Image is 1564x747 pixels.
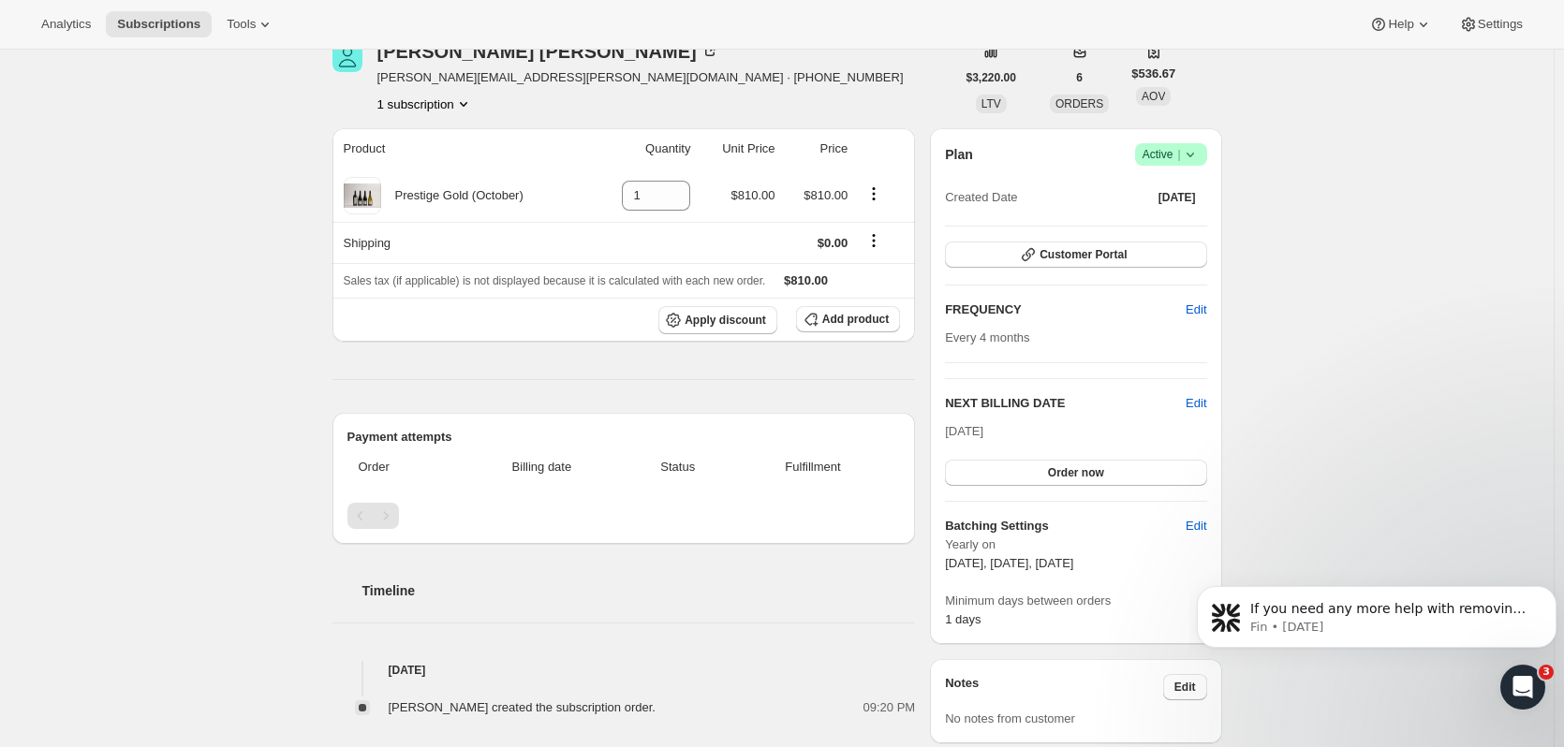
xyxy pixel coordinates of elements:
[696,128,780,169] th: Unit Price
[1142,90,1165,103] span: AOV
[945,394,1186,413] h2: NEXT BILLING DATE
[1500,665,1545,710] iframe: Intercom live chat
[945,674,1163,700] h3: Notes
[592,128,697,169] th: Quantity
[945,424,983,438] span: [DATE]
[1358,11,1443,37] button: Help
[945,188,1017,207] span: Created Date
[332,661,916,680] h4: [DATE]
[377,68,904,87] span: [PERSON_NAME][EMAIL_ADDRESS][PERSON_NAME][DOMAIN_NAME] · [PHONE_NUMBER]
[362,581,916,600] h2: Timeline
[1186,394,1206,413] button: Edit
[945,535,1206,554] span: Yearly on
[863,698,916,717] span: 09:20 PM
[1065,65,1094,91] button: 6
[945,711,1075,725] span: No notes from customer
[389,700,656,714] span: [PERSON_NAME] created the subscription order.
[859,183,889,204] button: Product actions
[955,65,1027,91] button: $3,220.00
[1048,465,1104,480] span: Order now
[41,17,91,32] span: Analytics
[344,274,766,287] span: Sales tax (if applicable) is not displayed because it is calculated with each new order.
[822,312,889,327] span: Add product
[1186,517,1206,535] span: Edit
[945,517,1186,535] h6: Batching Settings
[1539,665,1554,680] span: 3
[227,17,256,32] span: Tools
[945,556,1073,570] span: [DATE], [DATE], [DATE]
[30,11,102,37] button: Analytics
[1076,70,1083,85] span: 6
[796,306,900,332] button: Add product
[377,95,473,113] button: Product actions
[1448,11,1534,37] button: Settings
[1163,674,1207,700] button: Edit
[784,273,828,287] span: $810.00
[945,592,1206,610] span: Minimum days between orders
[381,186,524,205] div: Prestige Gold (October)
[737,458,889,476] span: Fulfillment
[781,128,854,169] th: Price
[1147,184,1207,211] button: [DATE]
[1478,17,1523,32] span: Settings
[1174,295,1217,325] button: Edit
[658,306,777,334] button: Apply discount
[945,612,981,626] span: 1 days
[945,300,1186,319] h2: FREQUENCY
[465,458,619,476] span: Billing date
[1177,147,1180,162] span: |
[731,188,775,202] span: $810.00
[215,11,286,37] button: Tools
[945,145,973,164] h2: Plan
[945,242,1206,268] button: Customer Portal
[1189,547,1564,696] iframe: Intercom notifications message
[332,128,592,169] th: Product
[945,330,1029,344] span: Every 4 months
[106,11,212,37] button: Subscriptions
[1388,17,1413,32] span: Help
[377,42,719,61] div: [PERSON_NAME] [PERSON_NAME]
[630,458,726,476] span: Status
[859,230,889,251] button: Shipping actions
[685,313,766,328] span: Apply discount
[1174,511,1217,541] button: Edit
[804,188,848,202] span: $810.00
[1131,65,1175,83] span: $536.67
[818,236,848,250] span: $0.00
[981,97,1001,110] span: LTV
[117,17,200,32] span: Subscriptions
[1040,247,1127,262] span: Customer Portal
[347,447,460,488] th: Order
[347,503,901,529] nav: Pagination
[1158,190,1196,205] span: [DATE]
[1143,145,1200,164] span: Active
[1174,680,1196,695] span: Edit
[332,222,592,263] th: Shipping
[347,428,901,447] h2: Payment attempts
[966,70,1016,85] span: $3,220.00
[1055,97,1103,110] span: ORDERS
[945,460,1206,486] button: Order now
[332,42,362,72] span: Matt Carney
[1186,300,1206,319] span: Edit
